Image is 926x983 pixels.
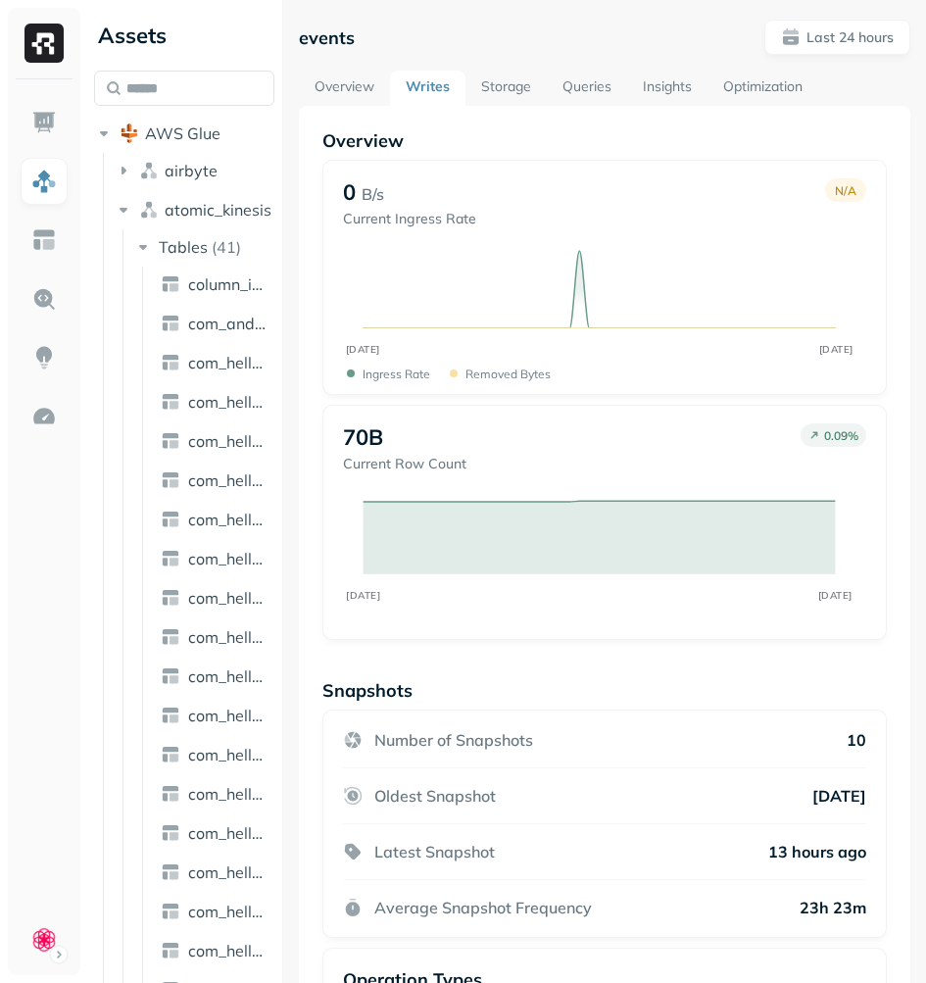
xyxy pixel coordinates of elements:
p: Snapshots [322,679,413,702]
img: table [161,862,180,882]
a: com_helloclue_backend_a_b_test_participation_1 [153,347,277,378]
img: Asset Explorer [31,227,57,253]
img: namespace [139,161,159,180]
img: table [161,353,180,372]
button: Tables(41) [133,231,276,263]
a: com_android_installreferrer_api_referrer_details_1 [153,308,277,339]
span: com_helloclue_link_click_location_entity_1 [188,588,269,608]
span: com_helloclue_link_click_marketing_entity_1 [188,627,269,647]
p: Number of Snapshots [374,730,533,750]
a: com_helloclue_button_click_consent_entity_2 [153,543,277,574]
span: Tables [159,237,208,257]
p: 0.09 % [824,428,858,443]
a: com_helloclue_link_click_location_entity_1 [153,582,277,614]
img: Dashboard [31,110,57,135]
p: Overview [322,129,887,152]
img: table [161,274,180,294]
img: table [161,431,180,451]
img: namespace [139,200,159,220]
button: AWS Glue [94,118,274,149]
span: airbyte [165,161,218,180]
p: 13 hours ago [768,842,866,861]
a: com_helloclue_mobile_events_1 [153,700,277,731]
img: Insights [31,345,57,370]
p: 0 [343,178,356,206]
img: Query Explorer [31,286,57,312]
a: com_helloclue_web_events_1 [153,817,277,849]
img: table [161,784,180,804]
span: com_helloclue_backend_events_1 [188,392,269,412]
tspan: [DATE] [346,589,380,601]
a: com_helloclue_button_click_consent_entity_1 [153,504,277,535]
img: Optimization [31,404,57,429]
img: table [161,510,180,529]
p: events [299,26,355,49]
button: atomic_kinesis [114,194,275,225]
a: com_helloclue_web_signed_in_1 [153,935,277,966]
img: table [161,549,180,568]
p: Removed bytes [465,367,551,381]
a: com_helloclue_backend_offered_products_1 [153,425,277,457]
p: Current Ingress Rate [343,210,476,228]
tspan: [DATE] [346,343,380,356]
img: table [161,470,180,490]
p: Last 24 hours [806,28,894,47]
div: Assets [94,20,274,51]
button: airbyte [114,155,275,186]
tspan: [DATE] [818,589,853,601]
span: column_info [188,274,269,294]
img: Assets [31,169,57,194]
p: Ingress Rate [363,367,430,381]
a: Queries [547,71,627,106]
a: com_helloclue_link_click_marketing_entity_1 [153,621,277,653]
p: N/A [835,183,856,198]
a: Overview [299,71,390,106]
button: Last 24 hours [764,20,910,55]
a: com_helloclue_mobile_user_2 [153,739,277,770]
span: atomic_kinesis [165,200,271,220]
p: Average Snapshot Frequency [374,898,592,917]
a: com_helloclue_web_locale_changed_1 [153,857,277,888]
span: com_helloclue_backend_offered_products_1 [188,431,269,451]
span: com_helloclue_web_locale_changed_1 [188,862,269,882]
img: table [161,941,180,960]
img: table [161,627,180,647]
span: com_helloclue_web_account_created_1 [188,784,269,804]
p: 70B [343,423,383,451]
p: 10 [847,730,866,750]
span: com_helloclue_backend_subscription_events_1 [188,470,269,490]
span: com_helloclue_button_click_consent_entity_1 [188,510,269,529]
img: table [161,666,180,686]
span: com_helloclue_button_click_consent_entity_2 [188,549,269,568]
p: Oldest Snapshot [374,786,496,806]
img: table [161,314,180,333]
span: com_android_installreferrer_api_referrer_details_1 [188,314,269,333]
p: B/s [362,182,384,206]
p: Current Row Count [343,455,466,473]
p: 23h 23m [800,898,866,917]
p: Latest Snapshot [374,842,495,861]
p: [DATE] [812,786,866,806]
span: com_helloclue_web_locale_changed_2 [188,902,269,921]
a: column_info [153,269,277,300]
p: ( 41 ) [212,237,241,257]
a: Insights [627,71,707,106]
img: table [161,902,180,921]
img: table [161,392,180,412]
a: com_helloclue_backend_subscription_events_1 [153,465,277,496]
img: Ryft [24,24,64,63]
span: com_helloclue_mobile_events_1 [188,706,269,725]
img: root [120,123,139,143]
a: Writes [390,71,465,106]
img: table [161,588,180,608]
img: table [161,823,180,843]
img: table [161,745,180,764]
span: com_helloclue_mobile_user_2 [188,745,269,764]
a: Storage [465,71,547,106]
a: com_helloclue_web_locale_changed_2 [153,896,277,927]
span: com_helloclue_web_signed_in_1 [188,941,269,960]
span: com_helloclue_web_events_1 [188,823,269,843]
span: com_helloclue_backend_a_b_test_participation_1 [188,353,269,372]
a: com_helloclue_link_click_marketing_entity_2 [153,661,277,692]
a: com_helloclue_backend_events_1 [153,386,277,418]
